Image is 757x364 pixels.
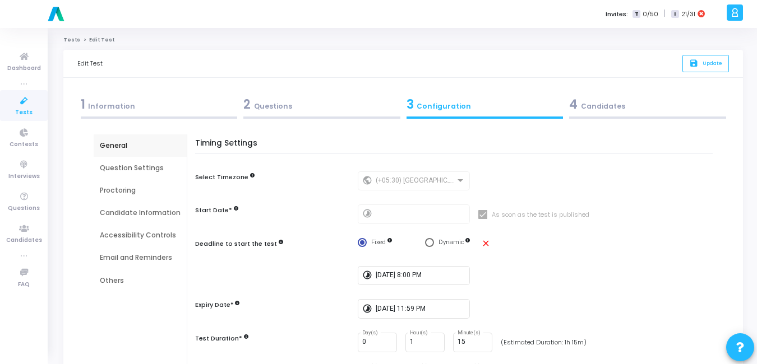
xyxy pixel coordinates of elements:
[195,334,242,343] label: Test Duration*
[89,36,114,43] span: Edit Test
[376,176,537,184] span: (+05:30) [GEOGRAPHIC_DATA]/[GEOGRAPHIC_DATA]
[407,96,414,113] span: 3
[77,50,103,77] div: Edit Test
[681,10,695,19] span: 21/31
[407,95,564,114] div: Configuration
[195,239,277,249] label: Deadline to start the test
[569,96,578,113] span: 4
[195,300,239,310] label: Expiry Date*
[81,95,238,114] div: Information
[6,236,42,245] span: Candidates
[77,92,241,122] a: 1Information
[63,36,80,43] a: Tests
[243,95,400,114] div: Questions
[100,163,181,173] div: Question Settings
[63,36,743,44] nav: breadcrumb
[45,3,67,25] img: logo
[15,108,33,118] span: Tests
[481,239,491,248] mat-icon: close
[100,276,181,286] div: Others
[492,208,589,221] span: As soon as the test is published
[362,175,376,188] mat-icon: public
[362,269,376,283] mat-icon: timelapse
[362,208,376,221] mat-icon: timelapse
[195,206,232,215] label: Start Date*
[633,10,640,18] span: T
[643,10,658,19] span: 0/50
[403,92,566,122] a: 3Configuration
[358,238,470,248] mat-radio-group: Select confirmation
[682,55,729,72] button: saveUpdate
[18,280,30,290] span: FAQ
[81,96,85,113] span: 1
[7,64,41,73] span: Dashboard
[241,92,404,122] a: 2Questions
[671,10,678,18] span: I
[606,10,628,19] label: Invites:
[195,172,248,182] label: Select Timezone
[664,8,666,20] span: |
[362,303,376,316] mat-icon: timelapse
[371,239,386,246] span: Fixed
[569,95,726,114] div: Candidates
[100,141,181,151] div: General
[8,172,40,181] span: Interviews
[501,338,587,347] div: (Estimated Duration: 1h 15m)
[195,139,718,155] h5: Timing Settings
[689,59,701,68] i: save
[566,92,730,122] a: 4Candidates
[100,208,181,218] div: Candidate Information
[100,253,181,263] div: Email and Reminders
[243,96,251,113] span: 2
[8,204,40,213] span: Questions
[438,239,464,246] span: Dynamic
[100,185,181,195] div: Proctoring
[10,140,38,150] span: Contests
[703,59,722,67] span: Update
[100,230,181,240] div: Accessibility Controls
